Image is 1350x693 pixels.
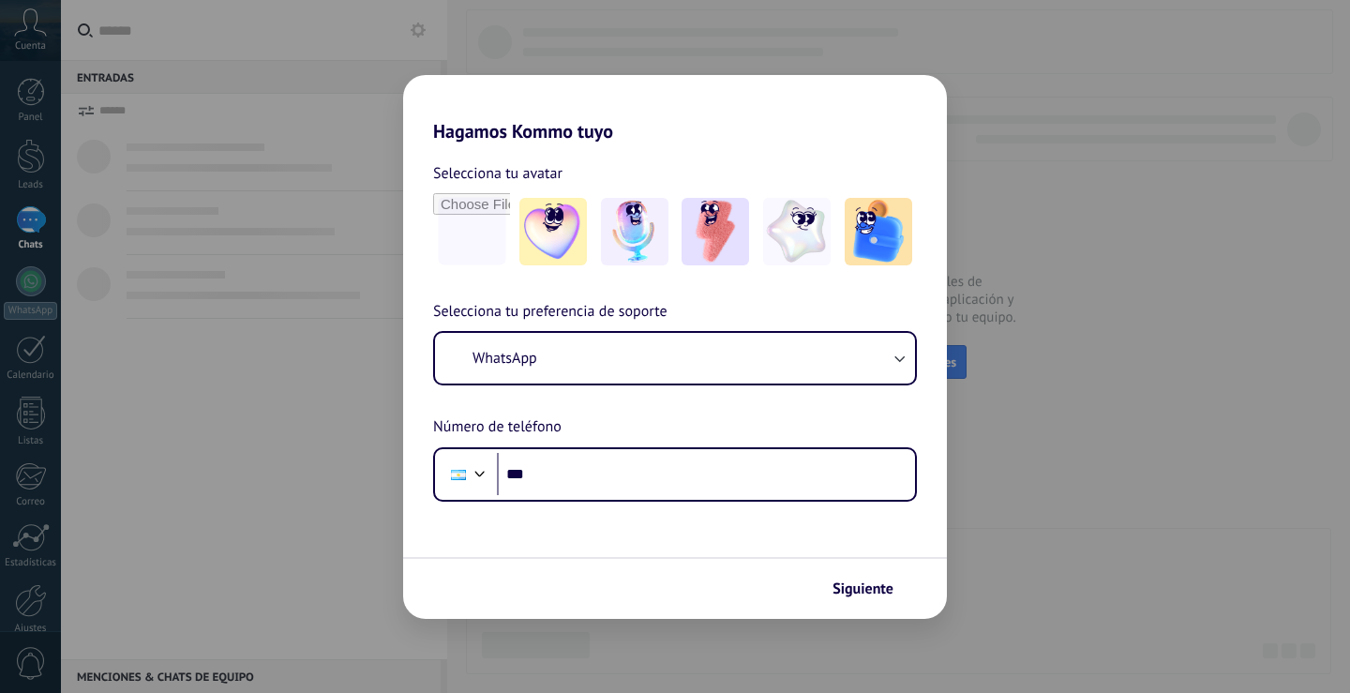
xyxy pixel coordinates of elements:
span: Número de teléfono [433,415,562,440]
h2: Hagamos Kommo tuyo [403,75,947,143]
img: -4.jpeg [763,198,831,265]
span: Selecciona tu preferencia de soporte [433,300,667,324]
img: -3.jpeg [682,198,749,265]
div: Argentina: + 54 [441,455,476,494]
img: -2.jpeg [601,198,668,265]
span: Siguiente [832,582,893,595]
span: WhatsApp [472,349,537,368]
img: -5.jpeg [845,198,912,265]
img: -1.jpeg [519,198,587,265]
span: Selecciona tu avatar [433,161,562,186]
button: WhatsApp [435,333,915,384]
button: Siguiente [824,573,919,605]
